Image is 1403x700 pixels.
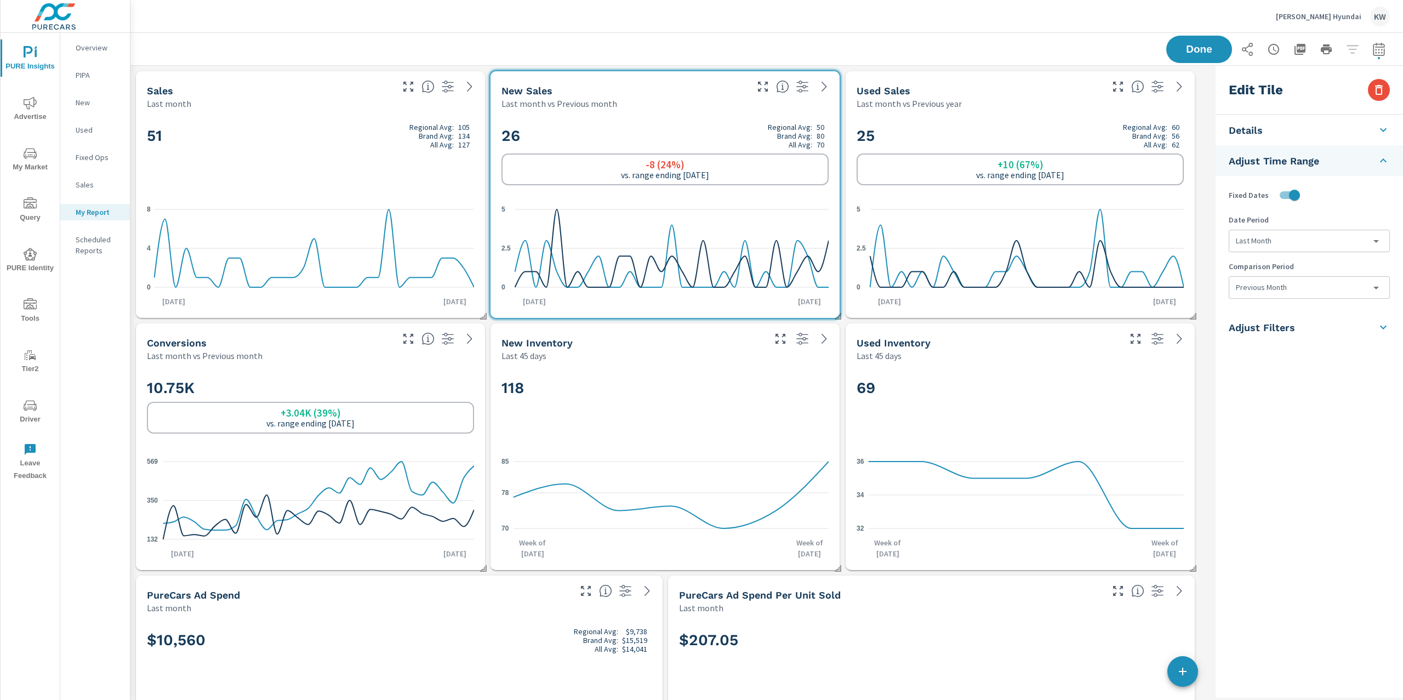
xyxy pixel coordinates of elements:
text: 5 [501,205,505,213]
text: 0 [501,283,505,291]
p: $9,738 [626,627,647,636]
p: New [76,97,121,108]
text: 350 [147,497,158,504]
h5: Adjust Filters [1229,321,1295,334]
p: [DATE] [155,296,193,307]
div: My Report [60,204,130,220]
button: Make Fullscreen [400,330,417,348]
p: 60 [1172,123,1179,132]
span: Total cost of media for all PureCars channels for the selected dealership group over the selected... [599,584,612,597]
span: Number of vehicles sold by the dealership over the selected date range. [Source: This data is sou... [1131,80,1144,93]
div: Fixed Ops [60,149,130,166]
p: vs. range ending [DATE] [266,418,355,428]
p: Brand Avg: [1132,132,1167,140]
span: Number of vehicles sold by the dealership over the selected date range. [Source: This data is sou... [776,80,789,93]
p: [DATE] [1145,296,1184,307]
p: Last month [147,97,191,110]
div: Last Month [1229,230,1389,252]
text: 8 [147,205,151,213]
p: PIPA [76,70,121,81]
text: 2.5 [857,244,866,252]
p: Last month vs Previous month [147,349,263,362]
button: Make Fullscreen [577,582,595,600]
p: Fixed Dates [1229,190,1269,201]
p: Regional Avg: [409,123,454,132]
p: Last month [147,601,191,614]
a: See more details in report [461,330,478,348]
h5: Conversions [147,337,207,349]
p: Fixed Ops [76,152,121,163]
button: Print Report [1315,38,1337,60]
a: See more details in report [815,330,833,348]
button: Make Fullscreen [754,78,772,95]
p: [DATE] [436,296,474,307]
p: Brand Avg: [419,132,454,140]
p: Comparison Period [1229,261,1390,272]
p: Last 45 days [857,349,902,362]
h5: Used Inventory [857,337,931,349]
button: Done [1166,36,1232,63]
span: Leave Feedback [4,443,56,482]
p: 134 [458,132,470,140]
div: New [60,94,130,111]
p: Regional Avg: [1123,123,1167,132]
span: PURE Insights [4,46,56,73]
h2: 26 [501,123,829,149]
p: All Avg: [430,140,454,149]
p: 70 [817,140,824,149]
p: Overview [76,42,121,53]
span: The number of dealer-specified goals completed by a visitor. [Source: This data is provided by th... [421,332,435,345]
text: 0 [857,283,860,291]
h3: Edit Tile [1229,81,1283,99]
p: [PERSON_NAME] Hyundai [1276,12,1361,21]
span: Tools [4,298,56,325]
p: Week of [DATE] [1145,537,1184,559]
h6: +10 (67%) [997,159,1043,170]
text: 70 [501,524,509,532]
text: 132 [147,535,158,543]
button: Share Report [1236,38,1258,60]
h2: 10.75K [147,378,474,397]
text: 5 [857,205,860,213]
p: Last month vs Previous month [501,97,617,110]
h2: 25 [857,123,1184,149]
button: Select Date Range [1368,38,1390,60]
h5: PureCars Ad Spend [147,589,240,601]
p: [DATE] [870,296,909,307]
p: Last 45 days [501,349,546,362]
button: Make Fullscreen [1109,78,1127,95]
button: Make Fullscreen [772,330,789,348]
div: nav menu [1,33,60,487]
div: Overview [60,39,130,56]
text: 569 [147,457,158,465]
p: Sales [76,179,121,190]
h6: +3.04K (39%) [281,407,341,418]
text: 85 [501,457,509,465]
span: PURE Identity [4,248,56,275]
span: Number of vehicles sold by the dealership over the selected date range. [Source: This data is sou... [421,80,435,93]
p: All Avg: [1144,140,1167,149]
h6: -8 (24%) [646,159,685,170]
p: All Avg: [595,645,618,653]
p: [DATE] [436,548,474,559]
span: Driver [4,399,56,426]
p: 50 [817,123,824,132]
p: Week of [DATE] [514,537,552,559]
text: 36 [857,457,864,465]
button: Make Fullscreen [400,78,417,95]
p: 62 [1172,140,1179,149]
p: Last month [679,601,723,614]
text: 2.5 [501,244,511,252]
span: Tier2 [4,349,56,375]
h2: $10,560 [147,627,652,653]
a: See more details in report [638,582,656,600]
span: Query [4,197,56,224]
p: [DATE] [163,548,202,559]
p: 80 [817,132,824,140]
p: 105 [458,123,470,132]
p: Brand Avg: [777,132,812,140]
h5: New Inventory [501,337,573,349]
p: All Avg: [789,140,812,149]
text: 4 [147,244,151,252]
p: [DATE] [790,296,829,307]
